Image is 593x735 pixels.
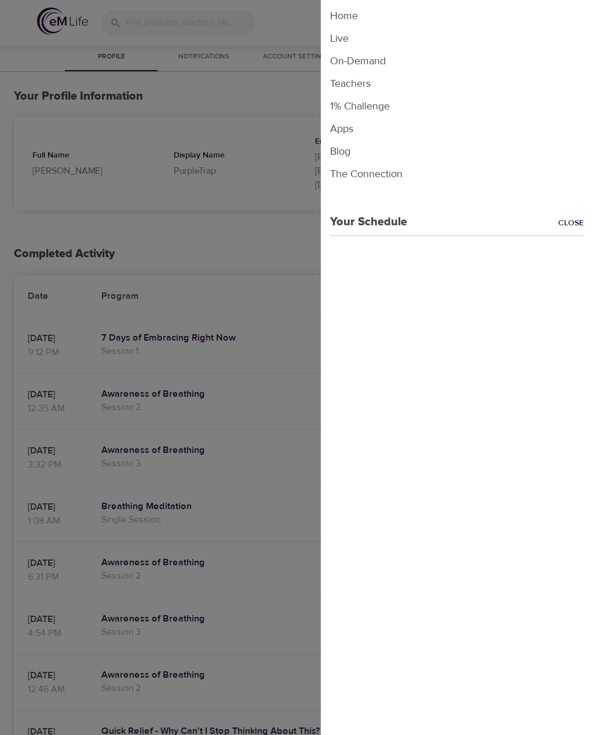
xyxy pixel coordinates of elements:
li: On-Demand [321,50,593,72]
li: Teachers [321,72,593,95]
li: Apps [321,118,593,140]
li: 1% Challenge [321,95,593,118]
p: Your Schedule [321,213,407,231]
li: Blog [321,140,593,163]
a: Close [558,217,593,231]
li: Live [321,27,593,50]
li: Home [321,5,593,27]
li: The Connection [321,163,593,185]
